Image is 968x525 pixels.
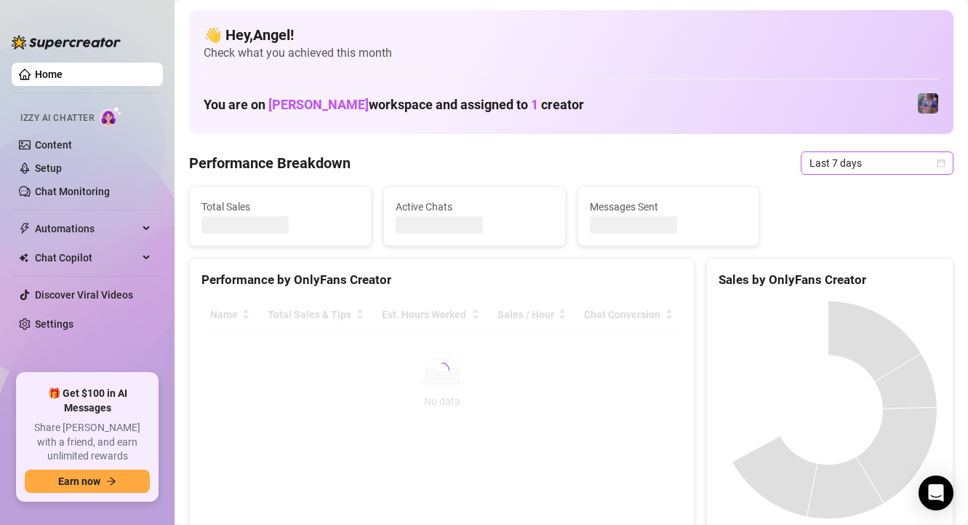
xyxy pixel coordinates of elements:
[106,476,116,486] span: arrow-right
[35,289,133,301] a: Discover Viral Videos
[25,387,150,415] span: 🎁 Get $100 in AI Messages
[35,162,62,174] a: Setup
[35,139,72,151] a: Content
[719,270,941,290] div: Sales by OnlyFans Creator
[531,97,538,112] span: 1
[19,223,31,234] span: thunderbolt
[25,421,150,464] span: Share [PERSON_NAME] with a friend, and earn unlimited rewards
[590,199,748,215] span: Messages Sent
[19,253,28,263] img: Chat Copilot
[201,270,682,290] div: Performance by OnlyFans Creator
[35,186,110,197] a: Chat Monitoring
[35,217,138,240] span: Automations
[58,475,100,487] span: Earn now
[35,68,63,80] a: Home
[204,45,939,61] span: Check what you achieved this month
[204,25,939,45] h4: 👋 Hey, Angel !
[204,97,584,113] h1: You are on workspace and assigned to creator
[432,360,451,379] span: loading
[12,35,121,50] img: logo-BBDzfeDw.svg
[25,470,150,493] button: Earn nowarrow-right
[809,152,945,174] span: Last 7 days
[937,159,945,167] span: calendar
[35,246,138,269] span: Chat Copilot
[35,318,73,330] a: Settings
[100,106,122,127] img: AI Chatter
[268,97,369,112] span: [PERSON_NAME]
[919,475,953,510] div: Open Intercom Messenger
[918,93,938,114] img: Jaylie
[201,199,359,215] span: Total Sales
[189,153,351,173] h4: Performance Breakdown
[20,111,94,125] span: Izzy AI Chatter
[396,199,553,215] span: Active Chats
